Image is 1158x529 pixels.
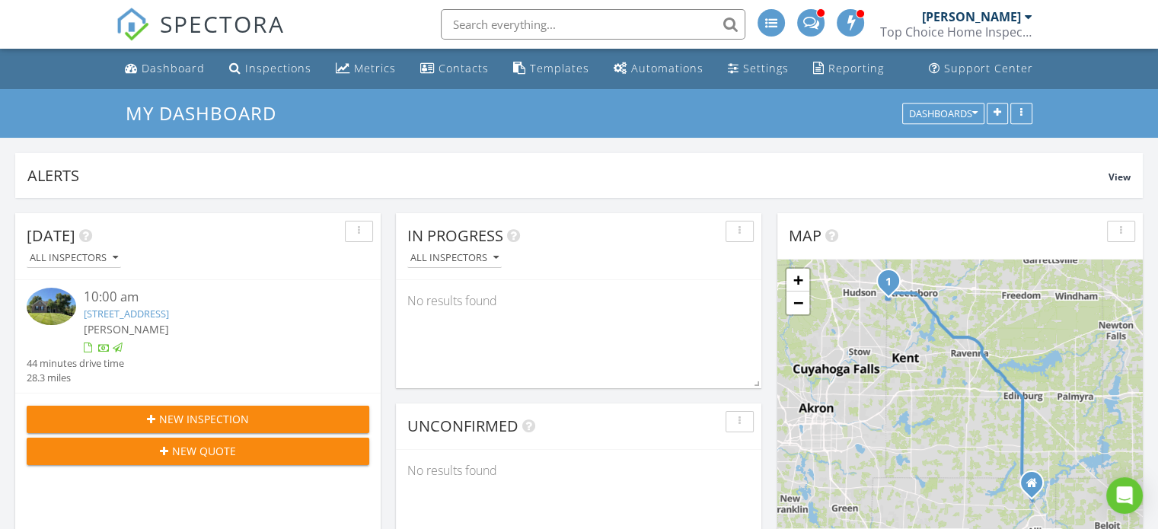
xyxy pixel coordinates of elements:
button: Dashboards [902,103,984,124]
div: 10:00 am [84,288,341,307]
a: SPECTORA [116,21,285,53]
div: All Inspectors [410,253,499,263]
span: New Quote [172,443,236,459]
div: 28.3 miles [27,371,124,385]
span: New Inspection [159,411,249,427]
a: Reporting [807,55,890,83]
div: Open Intercom Messenger [1106,477,1143,514]
button: New Quote [27,438,369,465]
a: Templates [507,55,595,83]
span: Map [789,225,821,246]
div: Templates [530,61,589,75]
a: Support Center [923,55,1039,83]
div: 44 minutes drive time [27,356,124,371]
a: 10:00 am [STREET_ADDRESS] [PERSON_NAME] 44 minutes drive time 28.3 miles [27,288,369,385]
div: Dashboards [909,108,978,119]
a: Settings [722,55,795,83]
a: Automations (Advanced) [608,55,710,83]
div: Alerts [27,165,1109,186]
img: The Best Home Inspection Software - Spectora [116,8,149,41]
div: No results found [396,450,761,491]
a: Zoom in [786,269,809,292]
img: 9314685%2Fcover_photos%2FuhIRnhirqCjIwiwig9wN%2Fsmall.jpg [27,288,76,325]
div: Reporting [828,61,884,75]
div: No results found [396,280,761,321]
span: View [1109,170,1131,183]
a: My Dashboard [126,100,289,126]
a: Zoom out [786,292,809,314]
button: All Inspectors [27,248,121,269]
div: Support Center [944,61,1033,75]
span: SPECTORA [160,8,285,40]
span: [PERSON_NAME] [84,322,169,336]
div: 12841 Iowa Ave NE, Alliance OH 44601 [1032,483,1041,492]
button: All Inspectors [407,248,502,269]
div: Contacts [439,61,489,75]
i: 1 [885,277,892,288]
div: Inspections [245,61,311,75]
span: In Progress [407,225,503,246]
a: [STREET_ADDRESS] [84,307,169,320]
div: Automations [631,61,703,75]
span: [DATE] [27,225,75,246]
a: Inspections [223,55,317,83]
div: Top Choice Home Inspections, LLC [880,24,1032,40]
span: Unconfirmed [407,416,518,436]
div: Dashboard [142,61,205,75]
div: [PERSON_NAME] [922,9,1021,24]
div: 174 Sapphire Ln, Streetsboro, OH 44241 [888,281,898,290]
input: Search everything... [441,9,745,40]
a: Contacts [414,55,495,83]
div: Metrics [354,61,396,75]
a: Dashboard [119,55,211,83]
div: Settings [743,61,789,75]
a: Metrics [330,55,402,83]
div: All Inspectors [30,253,118,263]
button: New Inspection [27,406,369,433]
